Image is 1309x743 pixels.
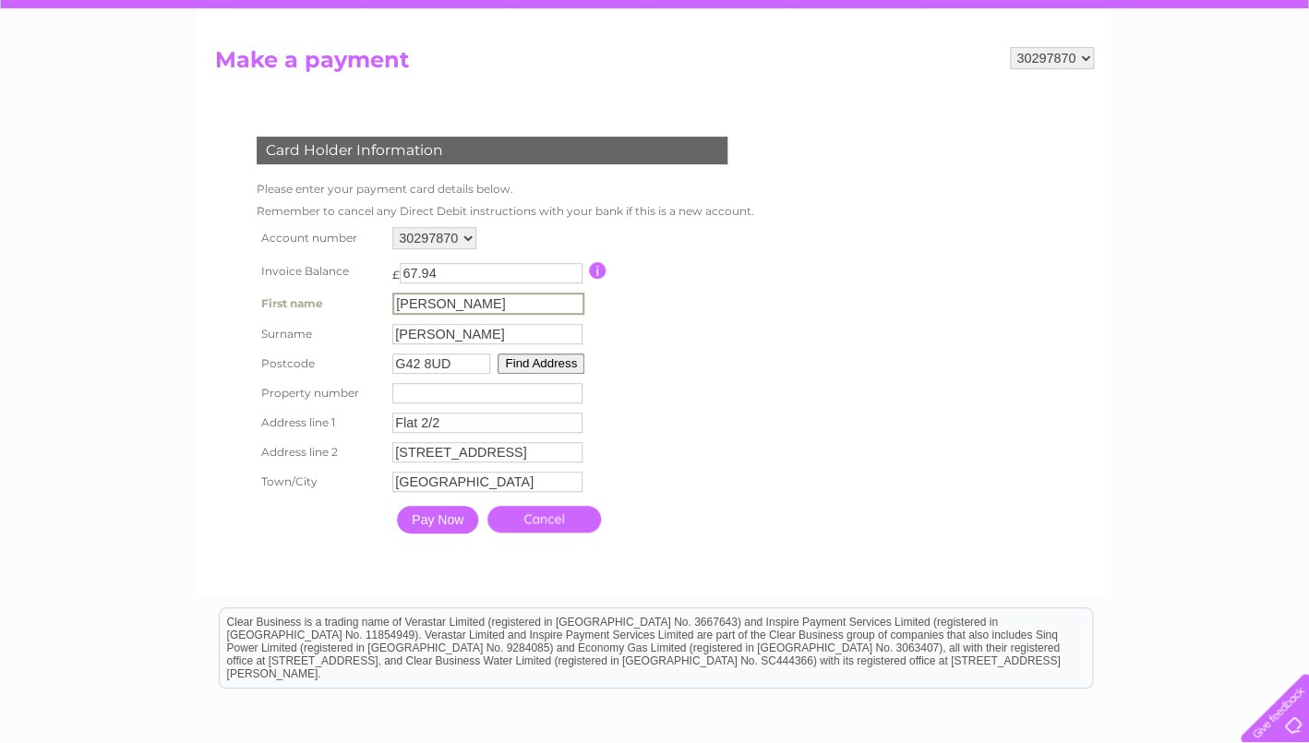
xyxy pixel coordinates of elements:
a: Contact [1186,78,1231,92]
div: Clear Business is a trading name of Verastar Limited (registered in [GEOGRAPHIC_DATA] No. 3667643... [220,10,1092,90]
th: Property number [252,378,388,408]
a: Water [984,78,1019,92]
input: Pay Now [397,506,478,533]
input: Information [589,262,606,279]
img: logo.png [46,48,140,104]
h2: Make a payment [215,47,1094,82]
th: Account number [252,222,388,254]
a: Telecoms [1082,78,1137,92]
td: Remember to cancel any Direct Debit instructions with your bank if this is a new account. [252,200,759,222]
th: Invoice Balance [252,254,388,288]
div: Card Holder Information [257,137,727,164]
a: Log out [1248,78,1291,92]
th: Address line 1 [252,408,388,437]
th: Postcode [252,349,388,378]
th: Address line 2 [252,437,388,467]
button: Find Address [498,354,584,374]
a: Blog [1148,78,1175,92]
th: Town/City [252,467,388,497]
a: 0333 014 3131 [961,9,1088,32]
th: First name [252,288,388,319]
td: £ [392,258,400,282]
th: Surname [252,319,388,349]
a: Cancel [487,506,601,533]
a: Energy [1030,78,1071,92]
td: Please enter your payment card details below. [252,178,759,200]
